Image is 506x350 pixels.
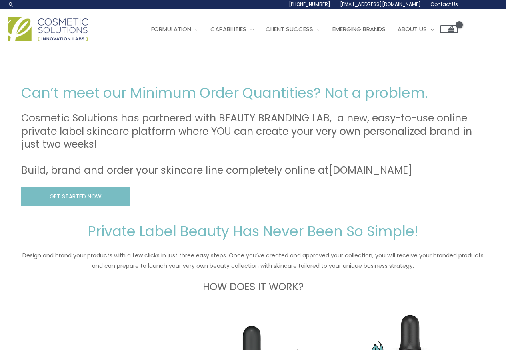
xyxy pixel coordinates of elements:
a: Client Success [260,17,326,41]
h2: Can’t meet our Minimum Order Quantities? Not a problem. [21,84,485,102]
a: About Us [392,17,440,41]
a: Formulation [145,17,204,41]
span: About Us [398,25,427,33]
span: [PHONE_NUMBER] [289,1,330,8]
span: [EMAIL_ADDRESS][DOMAIN_NAME] [340,1,421,8]
a: [DOMAIN_NAME] [329,163,412,177]
span: Client Success [266,25,313,33]
span: Contact Us [430,1,458,8]
span: Capabilities [210,25,246,33]
a: Emerging Brands [326,17,392,41]
h3: HOW DOES IT WORK? [21,281,485,294]
span: Formulation [151,25,191,33]
span: Emerging Brands [332,25,386,33]
img: Cosmetic Solutions Logo [8,17,88,41]
h2: Private Label Beauty Has Never Been So Simple! [21,222,485,241]
a: Capabilities [204,17,260,41]
nav: Site Navigation [139,17,458,41]
a: View Shopping Cart, empty [440,25,458,33]
a: GET STARTED NOW [21,187,130,206]
h3: Cosmetic Solutions has partnered with BEAUTY BRANDING LAB, a new, easy-to-use online private labe... [21,112,485,177]
p: Design and brand your products with a few clicks in just three easy steps. Once you’ve created an... [21,250,485,271]
a: Search icon link [8,1,14,8]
